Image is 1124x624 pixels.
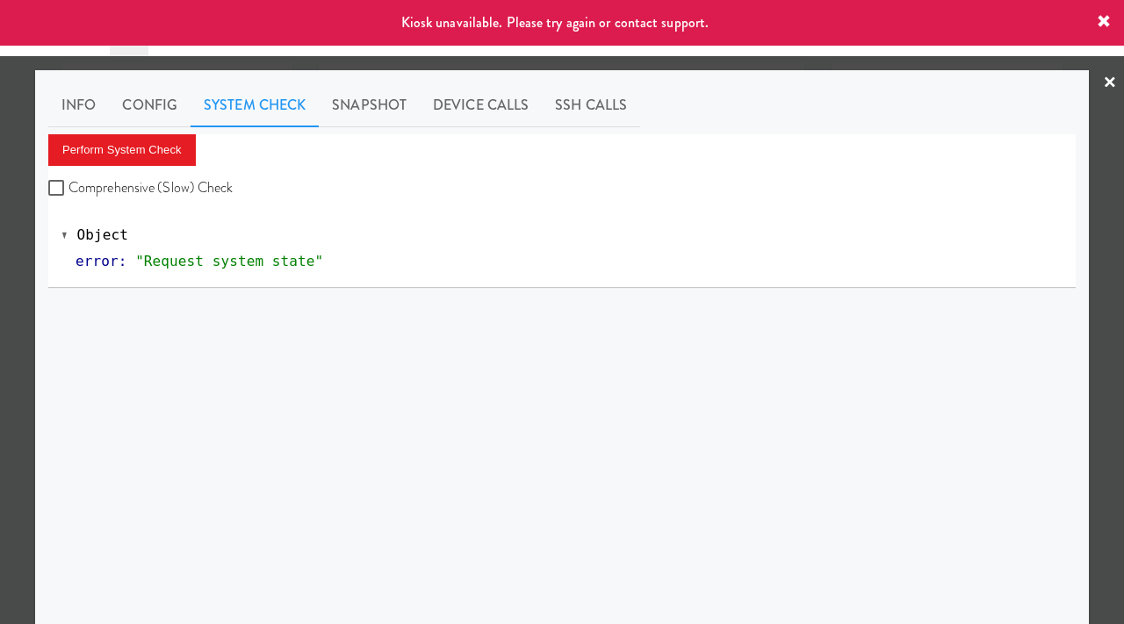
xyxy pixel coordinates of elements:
[401,12,710,32] span: Kiosk unavailable. Please try again or contact support.
[76,253,119,269] span: error
[191,83,319,127] a: System Check
[135,253,323,269] span: "Request system state"
[48,134,196,166] button: Perform System Check
[77,226,128,243] span: Object
[1103,56,1117,111] a: ×
[48,175,234,201] label: Comprehensive (Slow) Check
[420,83,542,127] a: Device Calls
[542,83,640,127] a: SSH Calls
[109,83,191,127] a: Config
[119,253,127,269] span: :
[48,83,109,127] a: Info
[48,182,68,196] input: Comprehensive (Slow) Check
[319,83,420,127] a: Snapshot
